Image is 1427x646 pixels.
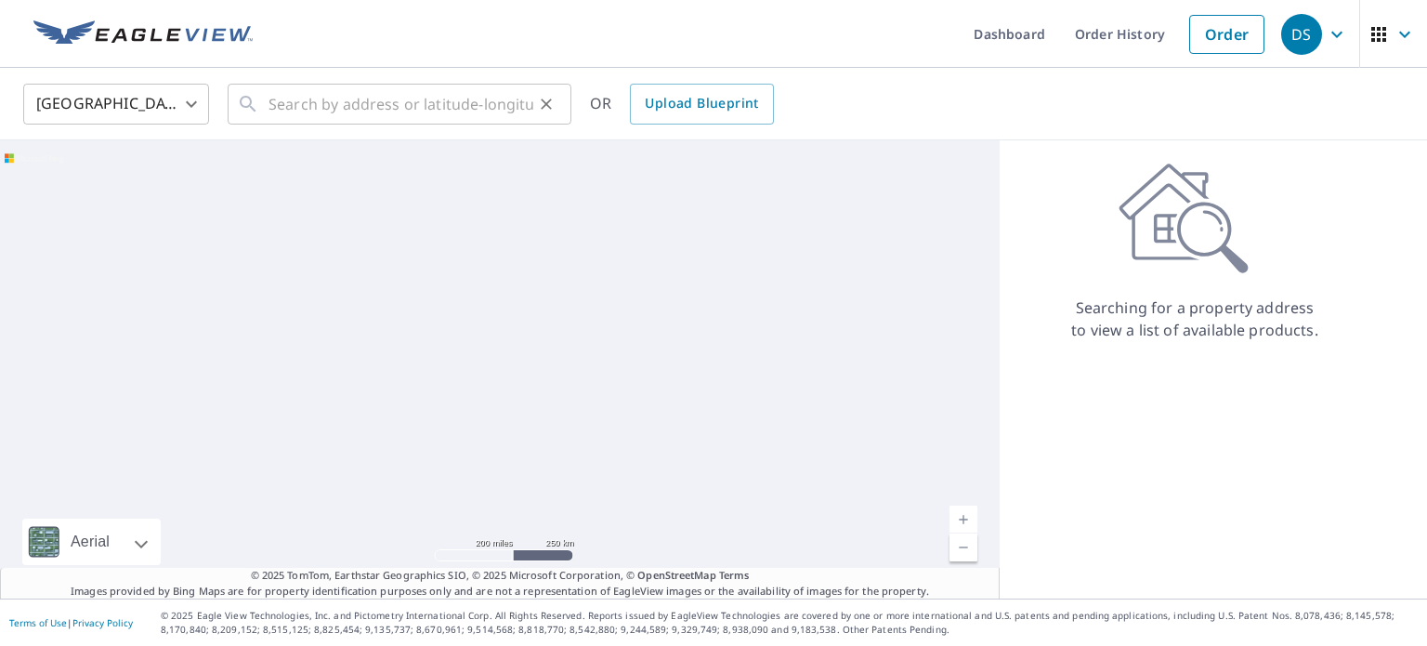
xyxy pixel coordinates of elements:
a: Terms of Use [9,616,67,629]
a: Upload Blueprint [630,84,773,125]
a: Current Level 5, Zoom Out [949,534,977,561]
div: DS [1281,14,1322,55]
div: Aerial [22,519,161,565]
a: Privacy Policy [72,616,133,629]
p: | [9,617,133,628]
a: Current Level 5, Zoom In [949,506,977,534]
img: EV Logo [33,20,253,48]
p: © 2025 Eagle View Technologies, Inc. and Pictometry International Corp. All Rights Reserved. Repo... [161,609,1418,637]
div: Aerial [65,519,115,565]
p: Searching for a property address to view a list of available products. [1070,297,1319,341]
a: Terms [719,568,750,582]
span: © 2025 TomTom, Earthstar Geographics SIO, © 2025 Microsoft Corporation, © [251,568,750,584]
input: Search by address or latitude-longitude [268,78,533,130]
button: Clear [533,91,559,117]
a: Order [1189,15,1264,54]
span: Upload Blueprint [645,92,758,115]
div: [GEOGRAPHIC_DATA] [23,78,209,130]
a: OpenStreetMap [637,568,715,582]
div: OR [590,84,774,125]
